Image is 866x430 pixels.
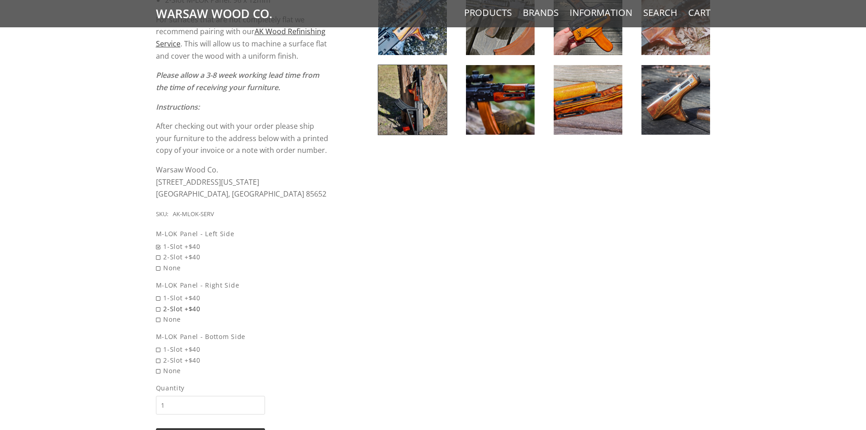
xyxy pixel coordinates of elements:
div: M-LOK Panel - Bottom Side [156,331,330,342]
span: [GEOGRAPHIC_DATA], [GEOGRAPHIC_DATA] 85652 [156,189,326,199]
span: [STREET_ADDRESS][US_STATE] [156,177,259,187]
img: AK Wood M-LOK Install Service [641,65,710,135]
span: None [156,263,330,273]
a: Information [570,7,632,19]
em: Instructions: [156,102,200,112]
span: 1-Slot +$40 [156,293,330,303]
span: 2-Slot +$40 [156,304,330,314]
div: M-LOK Panel - Right Side [156,280,330,290]
p: After checking out with your order please ship your furniture to the address below with a printed... [156,120,330,157]
input: Quantity [156,396,265,415]
div: AK-MLOK-SERV [173,209,214,219]
a: Brands [523,7,559,19]
span: Warsaw Wood Co. [156,165,218,175]
em: Please allow a 3-8 week working lead time from the time of receiving your furniture. [156,70,319,92]
span: Quantity [156,383,265,393]
div: SKU: [156,209,168,219]
img: AK Wood M-LOK Install Service [466,65,535,135]
a: Products [464,7,512,19]
p: For surfaces that are not completely flat we recommend pairing with our . This will allow us to m... [156,14,330,62]
span: 2-Slot +$40 [156,355,330,365]
span: None [156,314,330,324]
span: None [156,365,330,376]
span: 1-Slot +$40 [156,344,330,354]
span: 2-Slot +$40 [156,252,330,262]
a: Cart [688,7,711,19]
div: M-LOK Panel - Left Side [156,228,330,239]
a: Search [643,7,677,19]
img: AK Wood M-LOK Install Service [378,65,447,135]
a: AK Wood Refinishing Service [156,26,325,49]
span: 1-Slot +$40 [156,241,330,252]
img: AK Wood M-LOK Install Service [554,65,622,135]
